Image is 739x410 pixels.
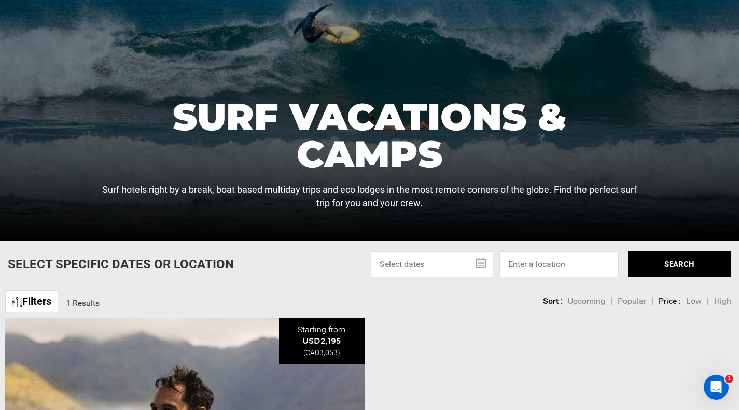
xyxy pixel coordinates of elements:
li: | [651,295,653,307]
li: | [707,295,709,307]
span: Low [686,296,702,306]
span: Upcoming [568,296,605,306]
li: Price : [659,295,681,307]
span: 1 Results [66,298,100,308]
span: Popular [618,296,646,306]
span: High [714,296,731,306]
input: Enter a location [499,251,619,277]
li: | [610,295,612,307]
img: btn-icon.svg [12,297,22,307]
input: Select dates [371,251,493,277]
li: Sort : [543,295,563,307]
span: 1 [725,375,733,383]
p: Surf hotels right by a break, boat based multiday trips and eco lodges in the most remote corners... [99,183,640,209]
button: SEARCH [628,251,731,277]
p: Select Specific Dates Or Location [8,256,234,273]
h1: Surf Vacations & Camps [99,98,640,173]
a: Filters [5,290,58,313]
iframe: Intercom live chat [704,375,729,400]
